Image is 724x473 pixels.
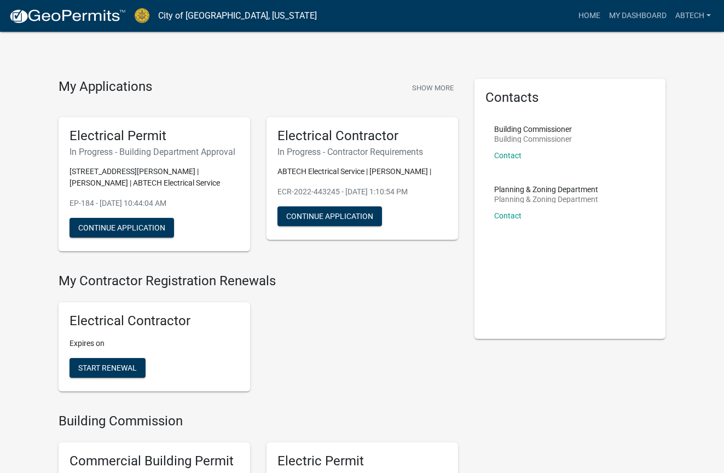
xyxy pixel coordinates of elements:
p: Building Commissioner [494,135,572,143]
a: Contact [494,151,522,160]
img: City of Jeffersonville, Indiana [135,8,149,23]
p: Planning & Zoning Department [494,195,598,203]
h5: Electrical Permit [69,128,239,144]
h4: My Contractor Registration Renewals [59,273,458,289]
h5: Electric Permit [277,453,447,469]
button: Start Renewal [69,358,146,378]
a: Contact [494,211,522,220]
p: EP-184 - [DATE] 10:44:04 AM [69,198,239,209]
p: ECR-2022-443245 - [DATE] 1:10:54 PM [277,186,447,198]
p: Building Commissioner [494,125,572,133]
h5: Commercial Building Permit [69,453,239,469]
button: Show More [408,79,458,97]
p: Planning & Zoning Department [494,186,598,193]
p: [STREET_ADDRESS][PERSON_NAME] | [PERSON_NAME] | ABTECH Electrical Service [69,166,239,189]
a: ABTECH [671,5,715,26]
h5: Electrical Contractor [69,313,239,329]
button: Continue Application [69,218,174,238]
h4: Building Commission [59,413,458,429]
a: My Dashboard [605,5,671,26]
h5: Electrical Contractor [277,128,447,144]
h5: Contacts [485,90,655,106]
p: Expires on [69,338,239,349]
h4: My Applications [59,79,152,95]
a: Home [574,5,605,26]
a: City of [GEOGRAPHIC_DATA], [US_STATE] [158,7,317,25]
h6: In Progress - Building Department Approval [69,147,239,157]
button: Continue Application [277,206,382,226]
wm-registration-list-section: My Contractor Registration Renewals [59,273,458,400]
span: Start Renewal [78,364,137,372]
h6: In Progress - Contractor Requirements [277,147,447,157]
p: ABTECH Electrical Service | [PERSON_NAME] | [277,166,447,177]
